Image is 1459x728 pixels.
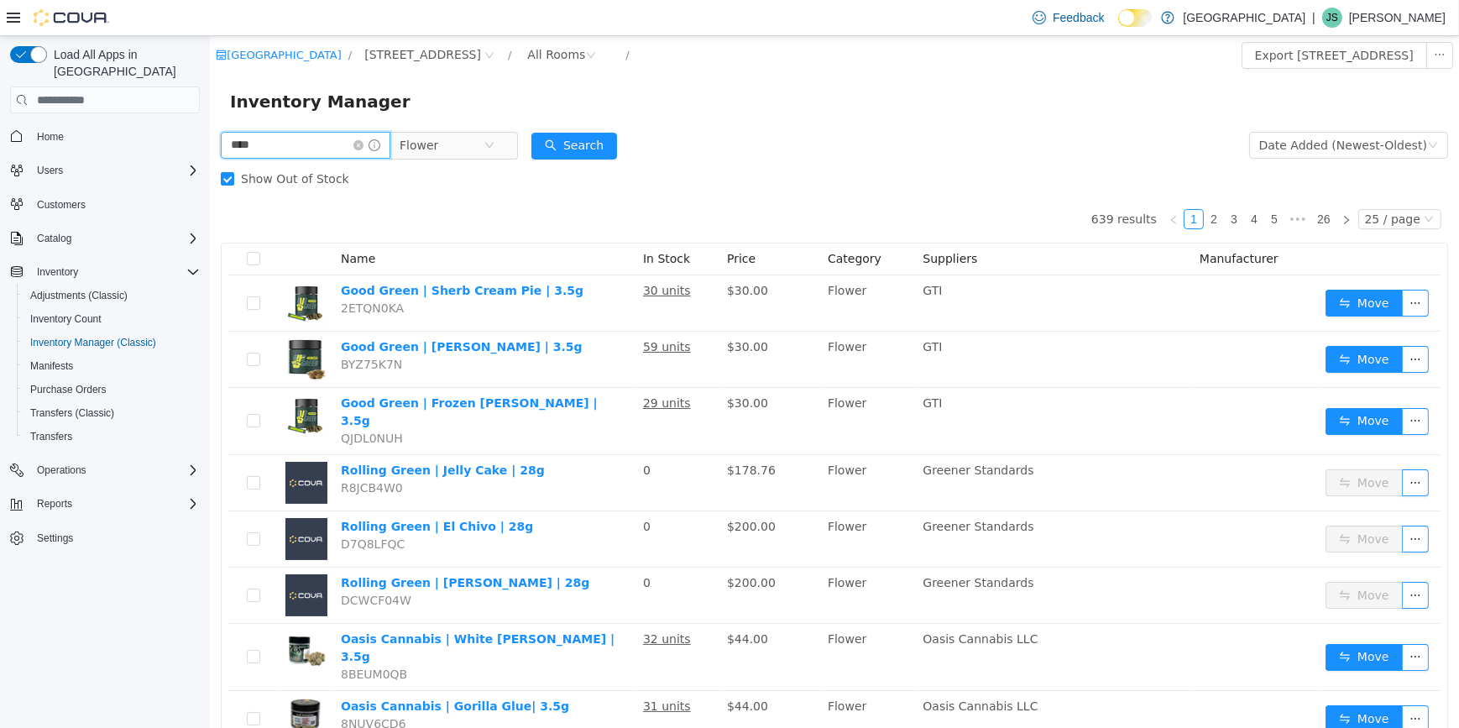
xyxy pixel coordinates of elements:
button: Customers [3,192,207,217]
span: / [298,13,301,25]
span: $200.00 [517,540,566,553]
td: Flower [611,239,706,296]
i: icon: info-circle [159,103,170,115]
span: Users [37,164,63,177]
span: JS [1326,8,1338,28]
button: icon: ellipsis [1192,254,1219,280]
span: Transfers [30,430,72,443]
button: Users [3,159,207,182]
i: icon: left [959,179,969,189]
button: icon: ellipsis [1216,6,1243,33]
img: Oasis Cannabis | Gorilla Glue| 3.5g hero shot [76,662,118,704]
span: Home [30,125,200,146]
span: $30.00 [517,248,558,261]
nav: Complex example [10,117,200,594]
u: 31 units [433,663,481,677]
a: Purchase Orders [24,380,113,400]
a: Adjustments (Classic) [24,285,134,306]
button: icon: swapMove [1116,433,1193,460]
span: $200.00 [517,484,566,497]
span: Inventory Count [24,309,200,329]
button: Reports [3,492,207,516]
span: Inventory [37,265,78,279]
a: Oasis Cannabis | Gorilla Glue| 3.5g [131,663,359,677]
span: Purchase Orders [30,383,107,396]
button: icon: ellipsis [1192,669,1219,696]
li: Previous Page [954,173,974,193]
span: Operations [30,460,200,480]
button: icon: ellipsis [1192,608,1219,635]
a: Oasis Cannabis | White [PERSON_NAME] | 3.5g [131,596,405,627]
span: Manifests [30,359,73,373]
span: Oasis Cannabis LLC [713,663,828,677]
td: Flower [611,588,706,655]
img: Rolling Green | Jelly Cake | 28g placeholder [76,426,118,468]
button: icon: swapMove [1116,310,1193,337]
button: Settings [3,526,207,550]
div: 25 / page [1155,174,1211,192]
span: Feedback [1053,9,1104,26]
button: Inventory Count [17,307,207,331]
li: Next Page [1127,173,1147,193]
span: Inventory Manager (Classic) [30,336,156,349]
p: | [1312,8,1315,28]
a: Home [30,127,71,147]
a: Transfers (Classic) [24,403,121,423]
button: icon: swapMove [1116,546,1193,573]
li: Next 5 Pages [1075,173,1101,193]
span: Category [618,216,672,229]
span: Dark Mode [1118,27,1119,28]
a: Customers [30,195,92,215]
i: icon: right [1132,179,1142,189]
u: 32 units [433,596,481,610]
span: 245 W 14th St. [154,9,271,28]
span: Flower [190,97,228,122]
u: 29 units [433,360,481,374]
span: 0 [433,484,441,497]
span: Reports [30,494,200,514]
i: icon: down [1218,104,1228,116]
a: icon: shop[GEOGRAPHIC_DATA] [6,13,132,25]
a: Rolling Green | [PERSON_NAME] | 28g [131,540,379,553]
button: Inventory [30,262,85,282]
span: Adjustments (Classic) [30,289,128,302]
li: 639 results [881,173,947,193]
li: 3 [1014,173,1034,193]
span: 8BEUM0QB [131,631,197,645]
i: icon: down [1214,178,1224,190]
span: GTI [713,360,732,374]
span: D7Q8LFQC [131,501,195,515]
a: 2 [995,174,1013,192]
li: 4 [1034,173,1054,193]
span: Home [37,130,64,144]
span: GTI [713,304,732,317]
a: Good Green | Sherb Cream Pie | 3.5g [131,248,374,261]
span: Manufacturer [990,216,1069,229]
img: Good Green | Regina George | 3.5g hero shot [76,302,118,344]
span: 0 [433,427,441,441]
a: 4 [1035,174,1054,192]
button: icon: ellipsis [1192,372,1219,399]
button: icon: swapMove [1116,490,1193,516]
td: Flower [611,419,706,475]
button: Manifests [17,354,207,378]
span: In Stock [433,216,480,229]
button: Export [STREET_ADDRESS] [1032,6,1217,33]
img: Good Green | Frozen Margarita | 3.5g hero shot [76,359,118,401]
a: Rolling Green | El Chivo | 28g [131,484,323,497]
p: [PERSON_NAME] [1349,8,1446,28]
td: Flower [611,655,706,711]
img: Good Green | Sherb Cream Pie | 3.5g hero shot [76,246,118,288]
a: Settings [30,528,80,548]
u: 30 units [433,248,481,261]
a: Rolling Green | Jelly Cake | 28g [131,427,335,441]
span: 2ETQN0KA [131,265,194,279]
a: Inventory Count [24,309,108,329]
div: All Rooms [317,6,375,31]
span: Transfers (Classic) [30,406,114,420]
button: Operations [3,458,207,482]
u: 59 units [433,304,481,317]
span: Suppliers [713,216,767,229]
span: Name [131,216,165,229]
a: Feedback [1026,1,1111,34]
